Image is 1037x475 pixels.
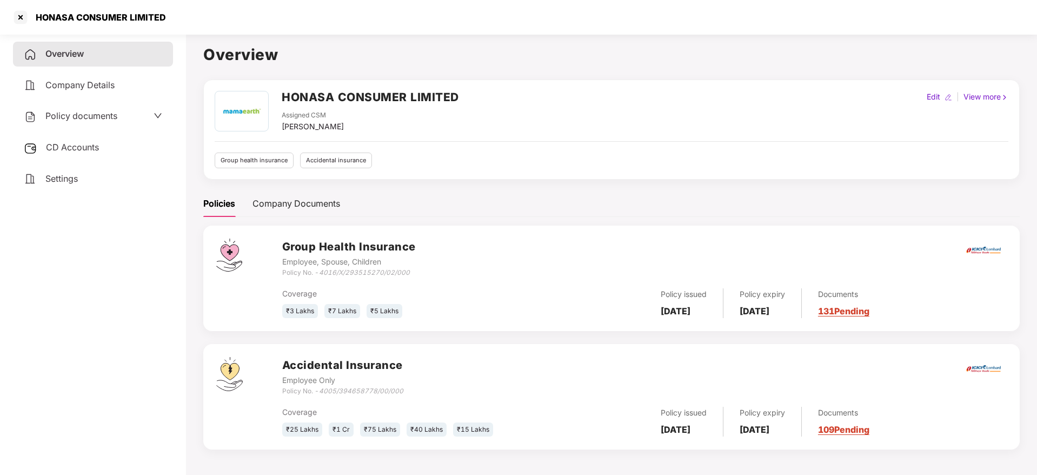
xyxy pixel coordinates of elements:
[216,91,267,131] img: Mamaearth%20Logo.jpg
[282,256,416,268] div: Employee, Spouse, Children
[282,386,403,397] div: Policy No. -
[300,153,372,168] div: Accidental insurance
[818,407,869,419] div: Documents
[282,374,403,386] div: Employee Only
[216,357,243,391] img: svg+xml;base64,PHN2ZyB4bWxucz0iaHR0cDovL3d3dy53My5vcmcvMjAwMC9zdmciIHdpZHRoPSI0OS4zMjEiIGhlaWdodD...
[203,43,1020,67] h1: Overview
[45,80,115,90] span: Company Details
[203,197,235,210] div: Policies
[740,306,769,316] b: [DATE]
[29,12,166,23] div: HONASA CONSUMER LIMITED
[215,153,294,168] div: Group health insurance
[818,424,869,435] a: 109 Pending
[661,306,690,316] b: [DATE]
[818,306,869,316] a: 131 Pending
[925,91,942,103] div: Edit
[45,173,78,184] span: Settings
[24,110,37,123] img: svg+xml;base64,PHN2ZyB4bWxucz0iaHR0cDovL3d3dy53My5vcmcvMjAwMC9zdmciIHdpZHRoPSIyNCIgaGVpZ2h0PSIyNC...
[367,304,402,319] div: ₹5 Lakhs
[661,407,707,419] div: Policy issued
[319,268,410,276] i: 4016/X/293515270/02/000
[661,424,690,435] b: [DATE]
[661,288,707,300] div: Policy issued
[45,110,117,121] span: Policy documents
[407,423,447,437] div: ₹40 Lakhs
[46,142,99,153] span: CD Accounts
[360,423,400,437] div: ₹75 Lakhs
[282,357,403,374] h3: Accidental Insurance
[740,407,785,419] div: Policy expiry
[282,239,416,255] h3: Group Health Insurance
[453,423,493,437] div: ₹15 Lakhs
[964,243,1003,257] img: icici.png
[961,91,1011,103] div: View more
[154,111,162,120] span: down
[954,91,961,103] div: |
[282,88,459,106] h2: HONASA CONSUMER LIMITED
[24,142,37,155] img: svg+xml;base64,PHN2ZyB3aWR0aD0iMjUiIGhlaWdodD0iMjQiIHZpZXdCb3g9IjAgMCAyNSAyNCIgZmlsbD0ibm9uZSIgeG...
[252,197,340,210] div: Company Documents
[329,423,354,437] div: ₹1 Cr
[1001,94,1008,101] img: rightIcon
[945,94,952,101] img: editIcon
[319,387,403,395] i: 4005/394658778/00/000
[282,406,524,418] div: Coverage
[24,48,37,61] img: svg+xml;base64,PHN2ZyB4bWxucz0iaHR0cDovL3d3dy53My5vcmcvMjAwMC9zdmciIHdpZHRoPSIyNCIgaGVpZ2h0PSIyNC...
[282,423,322,437] div: ₹25 Lakhs
[24,173,37,186] img: svg+xml;base64,PHN2ZyB4bWxucz0iaHR0cDovL3d3dy53My5vcmcvMjAwMC9zdmciIHdpZHRoPSIyNCIgaGVpZ2h0PSIyNC...
[818,288,869,300] div: Documents
[216,239,242,272] img: svg+xml;base64,PHN2ZyB4bWxucz0iaHR0cDovL3d3dy53My5vcmcvMjAwMC9zdmciIHdpZHRoPSI0Ny43MTQiIGhlaWdodD...
[282,304,318,319] div: ₹3 Lakhs
[24,79,37,92] img: svg+xml;base64,PHN2ZyB4bWxucz0iaHR0cDovL3d3dy53My5vcmcvMjAwMC9zdmciIHdpZHRoPSIyNCIgaGVpZ2h0PSIyNC...
[282,288,524,300] div: Coverage
[282,121,344,133] div: [PERSON_NAME]
[282,110,344,121] div: Assigned CSM
[964,362,1003,375] img: icici.png
[282,268,416,278] div: Policy No. -
[324,304,360,319] div: ₹7 Lakhs
[740,424,769,435] b: [DATE]
[740,288,785,300] div: Policy expiry
[45,48,84,59] span: Overview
